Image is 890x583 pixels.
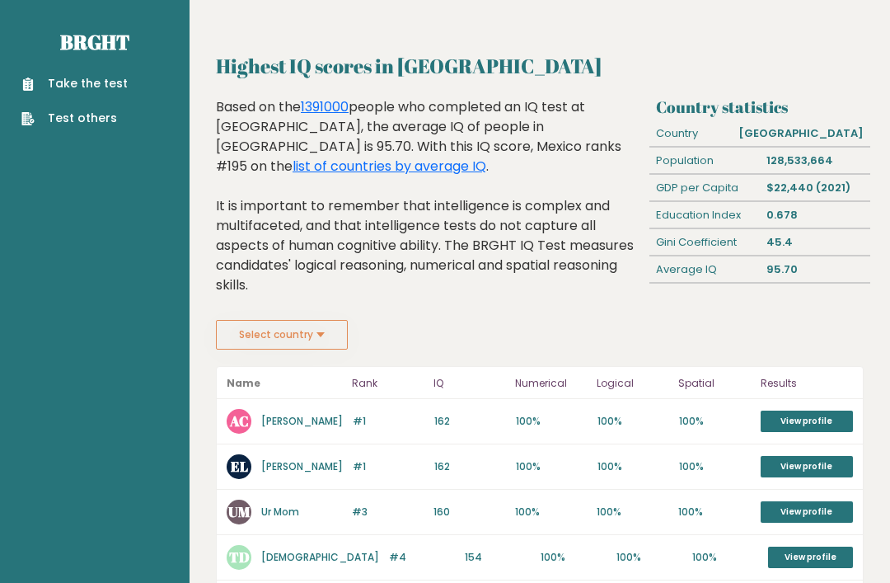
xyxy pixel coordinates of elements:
[761,374,854,393] p: Results
[768,547,853,568] a: View profile
[649,175,760,201] div: GDP per Capita
[760,256,870,283] div: 95.70
[231,457,248,476] text: EL
[597,459,669,474] p: 100%
[541,550,607,565] p: 100%
[433,374,505,393] p: IQ
[656,97,864,116] h3: Country statistics
[261,550,379,564] a: [DEMOGRAPHIC_DATA]
[261,459,343,473] a: [PERSON_NAME]
[649,229,760,256] div: Gini Coefficient
[679,414,751,429] p: 100%
[227,376,260,390] b: Name
[760,229,870,256] div: 45.4
[261,505,299,519] a: Ur Mom
[353,459,424,474] p: #1
[352,374,424,393] p: Rank
[60,29,129,55] a: Brght
[733,120,870,147] div: [GEOGRAPHIC_DATA]
[760,148,870,174] div: 128,533,664
[389,550,455,565] p: #4
[678,505,750,520] p: 100%
[465,550,531,565] p: 154
[760,202,870,228] div: 0.678
[261,414,343,428] a: [PERSON_NAME]
[21,110,128,127] a: Test others
[678,374,750,393] p: Spatial
[760,175,870,201] div: $22,440 (2021)
[616,550,682,565] p: 100%
[516,459,588,474] p: 100%
[679,459,751,474] p: 100%
[597,374,668,393] p: Logical
[597,414,669,429] p: 100%
[434,459,506,474] p: 162
[228,502,251,521] text: UM
[761,501,854,523] a: View profile
[649,148,760,174] div: Population
[761,411,853,432] a: View profile
[293,157,486,176] a: list of countries by average IQ
[692,550,758,565] p: 100%
[216,51,864,81] h2: Highest IQ scores in [GEOGRAPHIC_DATA]
[516,414,588,429] p: 100%
[353,414,424,429] p: #1
[433,505,505,520] p: 160
[352,505,424,520] p: #3
[649,202,760,228] div: Education Index
[434,414,506,429] p: 162
[216,320,348,350] button: Select country
[649,120,732,147] div: Country
[21,75,128,92] a: Take the test
[649,256,760,283] div: Average IQ
[216,97,644,320] div: Based on the people who completed an IQ test at [GEOGRAPHIC_DATA], the average IQ of people in [G...
[301,97,349,116] a: 1391000
[515,374,587,393] p: Numerical
[515,505,587,520] p: 100%
[229,411,249,430] text: AC
[229,548,250,567] text: TD
[761,456,853,477] a: View profile
[597,505,668,520] p: 100%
